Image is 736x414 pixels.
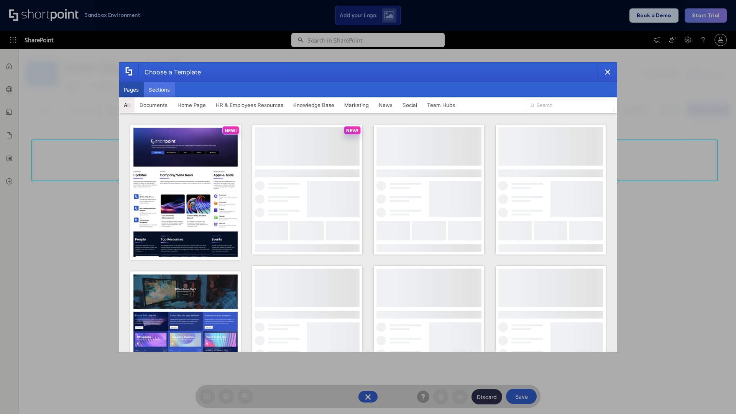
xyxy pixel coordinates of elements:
div: Choose a Template [138,62,201,82]
input: Search [527,100,614,111]
button: Documents [135,97,172,113]
button: News [374,97,398,113]
div: template selector [119,62,617,352]
button: Team Hubs [422,97,460,113]
button: HR & Employees Resources [211,97,288,113]
button: Social [398,97,422,113]
button: Knowledge Base [288,97,339,113]
p: NEW! [225,128,237,133]
p: NEW! [346,128,358,133]
button: Home Page [172,97,211,113]
button: Sections [144,82,175,97]
iframe: Chat Widget [698,377,736,414]
button: Pages [119,82,144,97]
button: All [119,97,135,113]
button: Marketing [339,97,374,113]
